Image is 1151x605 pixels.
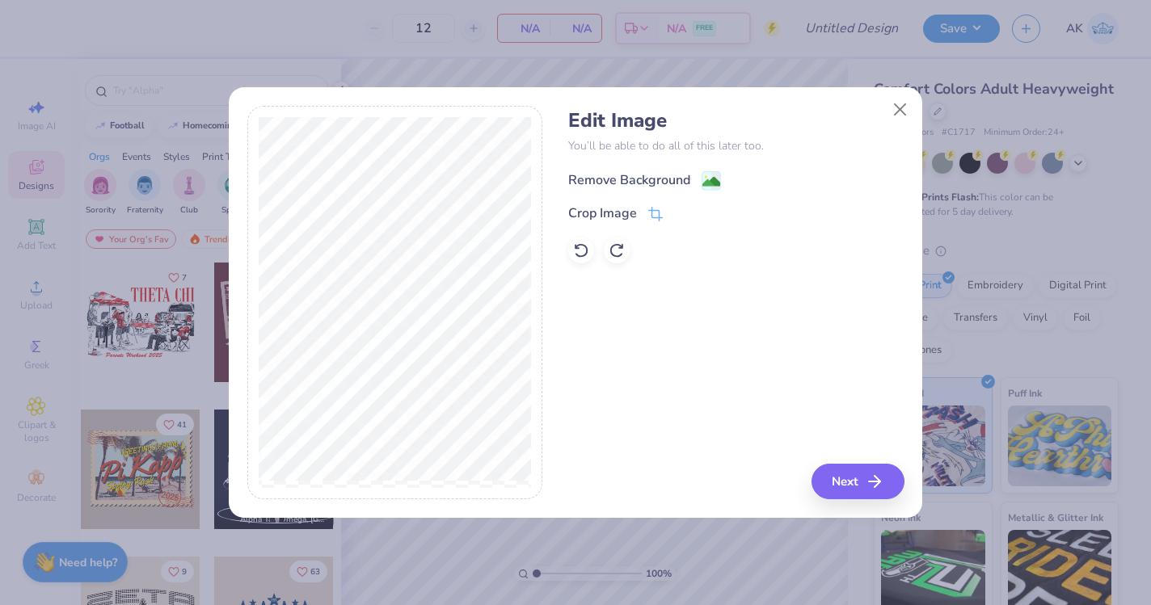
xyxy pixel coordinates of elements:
[812,464,904,499] button: Next
[568,204,637,223] div: Crop Image
[885,95,916,125] button: Close
[568,137,904,154] p: You’ll be able to do all of this later too.
[568,109,904,132] h4: Edit Image
[568,170,690,190] div: Remove Background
